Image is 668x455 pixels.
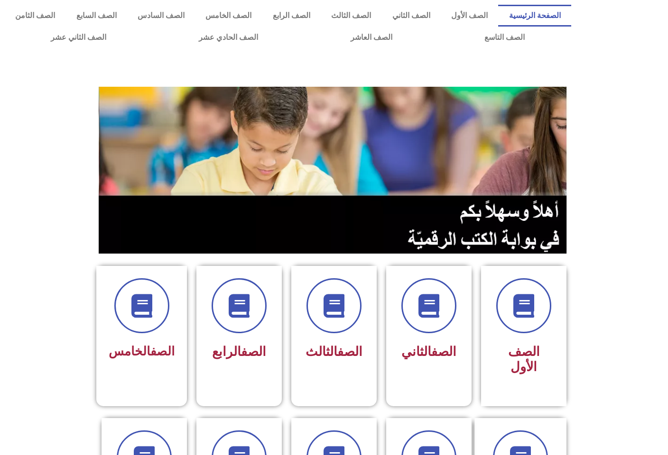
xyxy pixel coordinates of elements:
[212,344,266,359] span: الرابع
[195,5,262,27] a: الصف الخامس
[153,27,305,48] a: الصف الحادي عشر
[109,344,175,358] span: الخامس
[65,5,127,27] a: الصف السابع
[431,344,456,359] a: الصف
[441,5,498,27] a: الصف الأول
[150,344,175,358] a: الصف
[438,27,571,48] a: الصف التاسع
[508,344,540,374] span: الصف الأول
[321,5,381,27] a: الصف الثالث
[241,344,266,359] a: الصف
[498,5,571,27] a: الصفحة الرئيسية
[5,27,153,48] a: الصف الثاني عشر
[304,27,438,48] a: الصف العاشر
[401,344,456,359] span: الثاني
[127,5,195,27] a: الصف السادس
[262,5,321,27] a: الصف الرابع
[337,344,362,359] a: الصف
[306,344,362,359] span: الثالث
[382,5,441,27] a: الصف الثاني
[5,5,65,27] a: الصف الثامن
